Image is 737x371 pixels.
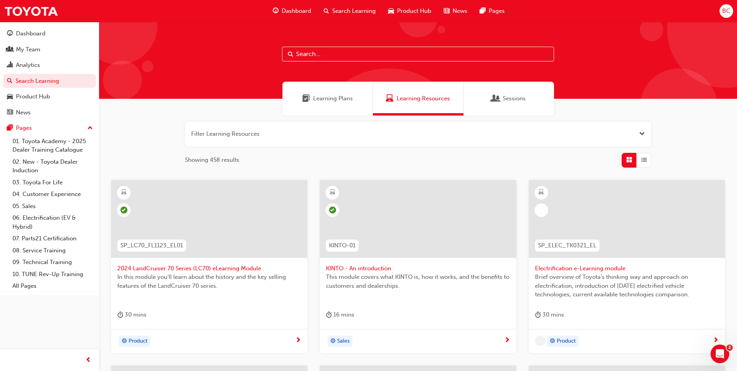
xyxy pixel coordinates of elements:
[329,241,355,250] span: KINTO-01
[282,7,311,16] span: Dashboard
[639,129,645,138] button: Open the filter
[330,187,335,198] span: learningResourceType_ELEARNING-icon
[302,94,310,103] span: Learning Plans
[535,310,541,320] span: duration-icon
[727,345,733,351] span: 2
[7,109,13,116] span: news-icon
[3,58,96,72] a: Analytics
[117,273,301,290] span: In this module you'll learn about the history and the key selling features of the LandCruiser 70 ...
[317,3,382,19] a: search-iconSearch Learning
[320,180,516,353] a: KINTO-01KINTO - An introductionThis module covers what KINTO is, how it works, and the benefits t...
[535,310,564,320] div: 30 mins
[9,268,96,280] a: 10. TUNE Rev-Up Training
[722,7,730,16] span: BC
[463,82,554,115] a: SessionsSessions
[337,337,350,346] span: Sales
[7,46,13,53] span: people-icon
[489,7,505,16] span: Pages
[326,310,332,320] span: duration-icon
[9,233,96,245] a: 07. Parts21 Certification
[538,241,596,250] span: SP_ELEC_TK0321_EL
[9,212,96,233] a: 06. Electrification (EV & Hybrid)
[9,200,96,212] a: 05. Sales
[120,206,127,213] span: learningRecordVerb_PASS-icon
[295,337,301,344] span: next-icon
[7,30,13,37] span: guage-icon
[9,156,96,177] a: 02. New - Toyota Dealer Induction
[326,273,510,290] span: This module covers what KINTO is, how it works, and the benefits to customers and dealerships.
[85,355,91,365] span: prev-icon
[626,156,632,164] span: Grid
[535,336,545,346] span: undefined-icon
[3,121,96,135] button: Pages
[3,74,96,88] a: Search Learning
[122,336,127,346] span: target-icon
[538,187,544,198] span: learningResourceType_ELEARNING-icon
[16,108,31,117] div: News
[3,89,96,104] a: Product Hub
[330,336,336,346] span: target-icon
[720,4,733,18] button: BC
[326,264,510,273] span: KINTO - An introduction
[326,310,354,320] div: 16 mins
[129,337,148,346] span: Product
[9,280,96,292] a: All Pages
[373,82,463,115] a: Learning ResourcesLearning Resources
[557,337,576,346] span: Product
[388,6,394,16] span: car-icon
[453,7,467,16] span: News
[16,124,32,133] div: Pages
[267,3,317,19] a: guage-iconDashboard
[7,93,13,100] span: car-icon
[474,3,511,19] a: pages-iconPages
[550,336,555,346] span: target-icon
[185,156,239,164] span: Showing 458 results
[480,6,486,16] span: pages-icon
[282,82,373,115] a: Learning PlansLearning Plans
[4,2,58,20] img: Trak
[117,310,123,320] span: duration-icon
[3,42,96,57] a: My Team
[492,94,500,103] span: Sessions
[382,3,437,19] a: car-iconProduct Hub
[16,45,40,54] div: My Team
[437,3,474,19] a: news-iconNews
[313,94,353,103] span: Learning Plans
[329,206,336,213] span: learningRecordVerb_PASS-icon
[711,345,729,363] iframe: Intercom live chat
[9,256,96,268] a: 09. Technical Training
[7,62,13,69] span: chart-icon
[117,264,301,273] span: 2024 LandCruiser 70 Series (LC70) eLearning Module
[16,92,50,101] div: Product Hub
[397,94,450,103] span: Learning Resources
[7,78,12,85] span: search-icon
[9,188,96,200] a: 04. Customer Experience
[9,135,96,156] a: 01. Toyota Academy - 2025 Dealer Training Catalogue
[16,29,45,38] div: Dashboard
[9,177,96,189] a: 03. Toyota For Life
[332,7,376,16] span: Search Learning
[16,61,40,70] div: Analytics
[641,156,647,164] span: List
[120,241,183,250] span: SP_LC70_FL1123_EL01
[713,337,719,344] span: next-icon
[324,6,329,16] span: search-icon
[3,26,96,41] a: Dashboard
[3,105,96,120] a: News
[117,310,146,320] div: 30 mins
[9,245,96,257] a: 08. Service Training
[444,6,450,16] span: news-icon
[535,264,719,273] span: Electrification e-Learning module
[529,180,725,353] a: SP_ELEC_TK0321_ELElectrification e-Learning moduleBrief overview of Toyota’s thinking way and app...
[504,337,510,344] span: next-icon
[397,7,431,16] span: Product Hub
[121,187,127,198] span: learningResourceType_ELEARNING-icon
[535,273,719,299] span: Brief overview of Toyota’s thinking way and approach on electrification, introduction of [DATE] e...
[7,125,13,132] span: pages-icon
[111,180,307,353] a: SP_LC70_FL1123_EL012024 LandCruiser 70 Series (LC70) eLearning ModuleIn this module you'll learn ...
[288,50,293,59] span: Search
[273,6,279,16] span: guage-icon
